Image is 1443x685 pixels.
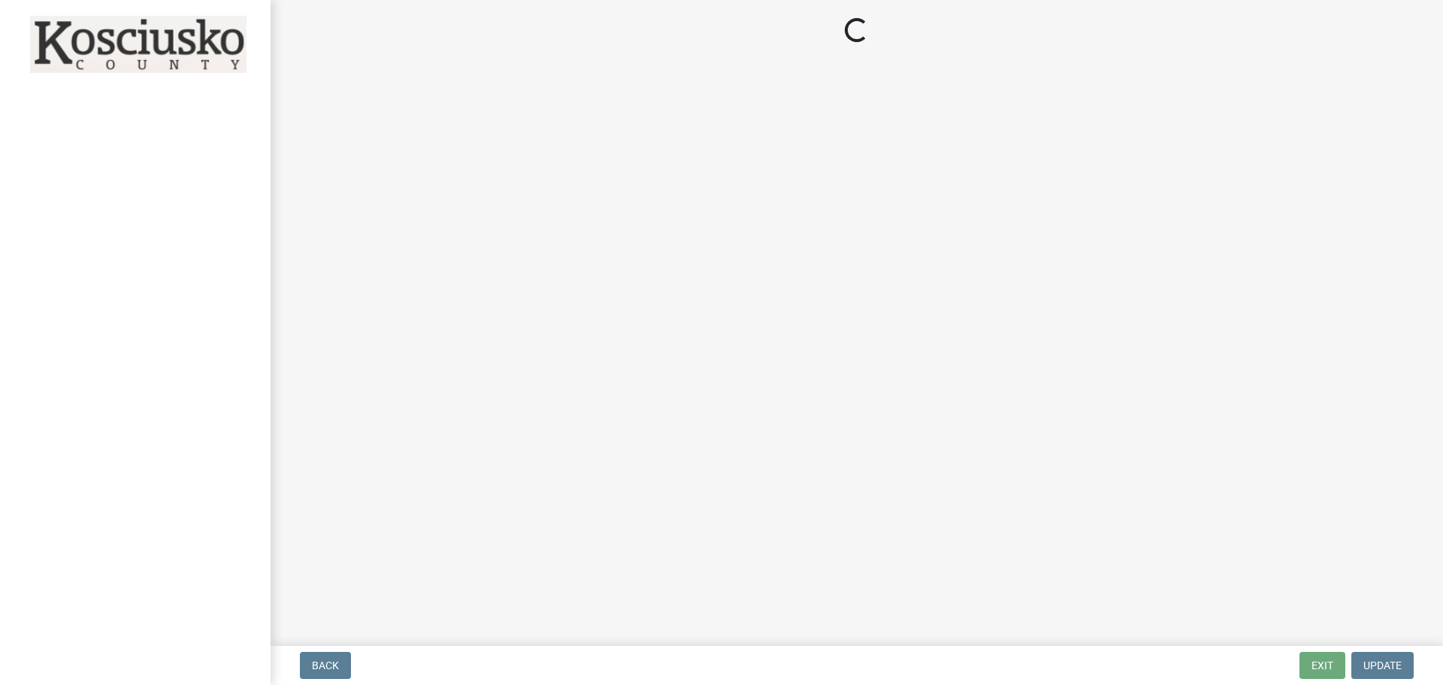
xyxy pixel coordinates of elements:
span: Update [1363,659,1402,671]
button: Exit [1299,652,1345,679]
img: Kosciusko County, Indiana [30,16,247,73]
button: Back [300,652,351,679]
button: Update [1351,652,1414,679]
span: Back [312,659,339,671]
